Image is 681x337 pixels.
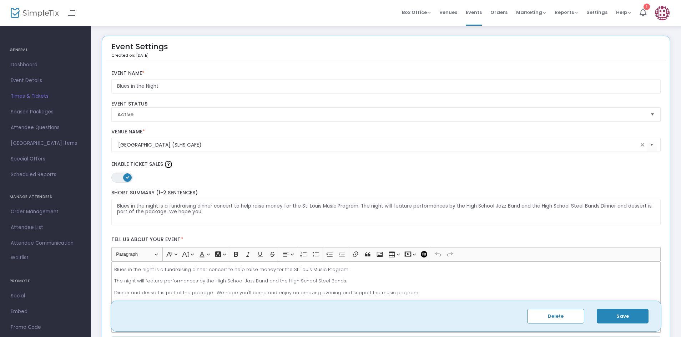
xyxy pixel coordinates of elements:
[555,9,578,16] span: Reports
[11,223,80,232] span: Attendee List
[111,159,661,170] label: Enable Ticket Sales
[466,3,482,21] span: Events
[402,9,431,16] span: Box Office
[111,101,661,107] label: Event Status
[597,309,649,323] button: Save
[11,291,80,301] span: Social
[111,40,168,61] div: Event Settings
[117,111,645,118] span: Active
[11,60,80,70] span: Dashboard
[516,9,546,16] span: Marketing
[111,52,168,58] p: Created on: [DATE]
[11,207,80,216] span: Order Management
[490,3,508,21] span: Orders
[10,190,81,204] h4: MANAGE ATTENDEES
[111,129,661,135] label: Venue Name
[647,108,657,121] button: Select
[108,233,664,247] label: Tell us about your event
[114,277,657,285] p: The night will feature performances by the High School Jazz Band and the High School Steel Bands.
[11,254,29,261] span: Waitlist
[114,266,657,273] p: Blues in the night is a fundraising dinner concert to help raise money for the St. Louis Music Pr...
[11,76,80,85] span: Event Details
[439,3,457,21] span: Venues
[647,138,657,152] button: Select
[111,70,661,77] label: Event Name
[11,154,80,164] span: Special Offers
[111,79,661,94] input: Enter Event Name
[11,107,80,117] span: Season Packages
[10,274,81,288] h4: PROMOTE
[11,239,80,248] span: Attendee Communication
[11,323,80,332] span: Promo Code
[616,9,631,16] span: Help
[113,249,161,260] button: Paragraph
[11,307,80,316] span: Embed
[586,3,607,21] span: Settings
[638,141,647,149] span: clear
[111,247,661,261] div: Editor toolbar
[111,261,661,333] div: Rich Text Editor, main
[116,250,153,259] span: Paragraph
[11,92,80,101] span: Times & Tickets
[11,123,80,132] span: Attendee Questions
[111,189,198,196] span: Short Summary (1-2 Sentences)
[118,141,639,149] input: Select Venue
[527,309,584,323] button: Delete
[11,170,80,179] span: Scheduled Reports
[10,43,81,57] h4: GENERAL
[126,175,129,179] span: ON
[165,161,172,168] img: question-mark
[11,139,80,148] span: [GEOGRAPHIC_DATA] Items
[644,4,650,10] div: 1
[114,289,657,296] p: Dinner and dessert is part of the package. We hope you'll come and enjoy an amazing evening and s...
